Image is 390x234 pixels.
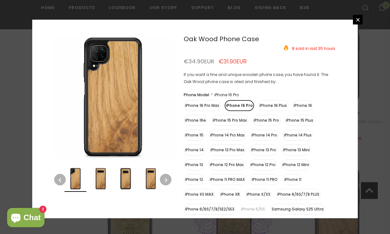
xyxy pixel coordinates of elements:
label: iPhone 16 Plus [258,100,288,111]
span: iPhone 16 Pro [214,92,239,98]
label: iPhone 12 Pro [249,159,277,170]
label: iPhone 14 Plus [283,130,313,141]
label: iPhone 5/5S [240,204,266,215]
span: 8 [292,46,295,51]
label: iPhone 16 [292,100,313,111]
label: iPhone 6/6S/7/8/SE2/SE3 [184,204,236,215]
label: iPhone 14 Pro Max [209,130,246,141]
label: iPhone 15 Pro Max [211,115,248,126]
label: iPhone 14 Pro [250,130,278,141]
span: €31.90EUR [219,57,247,65]
label: iPhone 14 [184,145,205,155]
span: Phone Model [184,92,209,98]
img: Oak Wood Phone Case [140,168,162,190]
label: iPhone 13 Mini [282,145,311,155]
label: iPhone 16e [184,115,207,126]
img: Oak Wood Phone Case [64,168,86,190]
label: iPhone 16 Pro [225,100,254,111]
label: iPhone 12 [184,174,204,185]
label: iPhone 13 [184,159,204,170]
span: hours [324,46,335,51]
label: iPhone X/XS [245,189,272,200]
label: iPhone 12 Mini [281,159,310,170]
label: iPhone 12 Pro Max [209,159,245,170]
span: €34.90EUR [184,57,214,65]
label: iPhone XR [219,189,241,200]
inbox-online-store-chat: Shopify online store chat [5,208,46,229]
label: iPhone 16 Pro Max [184,100,220,111]
label: iPhone 15 Pro [252,115,280,126]
label: iPhone 15 [184,130,205,141]
label: iPhone XS MAX [184,189,215,200]
label: iPhone 6/6S/7/8 PLUS [276,189,321,200]
label: iPhone 11 [283,174,303,185]
label: iPhone 13 Pro Max [209,145,246,155]
img: Oak Wood Phone Case [115,168,137,190]
span: 35 [318,46,323,51]
img: Oak Wood Phone Case [90,168,112,190]
label: iPhone 13 Pro [250,145,278,155]
label: iPhone 11 PRO [250,174,279,185]
label: iPhone 15 Plus [285,115,315,126]
a: Close [353,15,363,24]
span: sold in last [296,46,317,51]
div: If you want a fine and unique wooden phone case, you have found it. The Oak Wood phone case is oi... [184,71,335,85]
label: Samsung Galaxy S25 Ultra [270,204,325,215]
label: iPhone 11 PRO MAX [209,174,246,185]
a: Oak Wood Phone Case [184,34,259,43]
